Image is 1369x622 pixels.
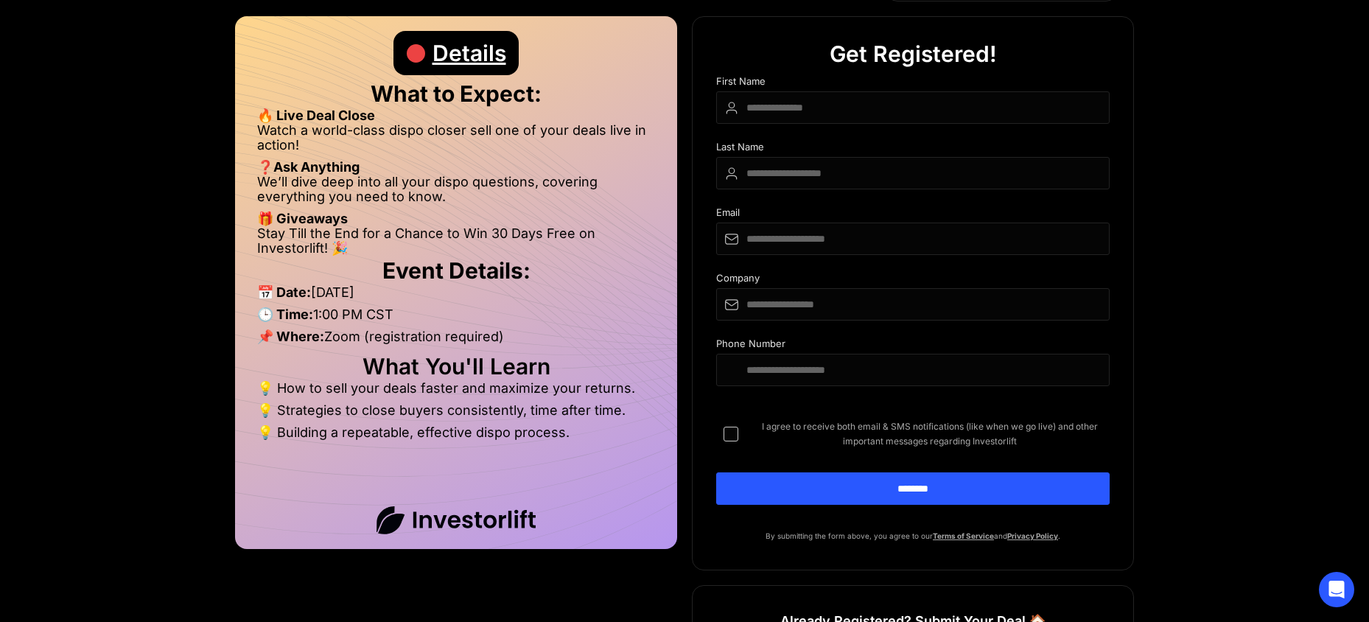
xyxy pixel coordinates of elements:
[257,159,360,175] strong: ❓Ask Anything
[257,284,311,300] strong: 📅 Date:
[257,285,655,307] li: [DATE]
[716,528,1110,543] p: By submitting the form above, you agree to our and .
[257,175,655,212] li: We’ll dive deep into all your dispo questions, covering everything you need to know.
[257,425,655,440] li: 💡 Building a repeatable, effective dispo process.
[1319,572,1354,607] div: Open Intercom Messenger
[830,32,997,76] div: Get Registered!
[716,273,1110,288] div: Company
[257,307,655,329] li: 1:00 PM CST
[1007,531,1058,540] a: Privacy Policy
[716,141,1110,157] div: Last Name
[257,329,655,352] li: Zoom (registration required)
[716,76,1110,91] div: First Name
[257,307,313,322] strong: 🕒 Time:
[716,338,1110,354] div: Phone Number
[257,403,655,425] li: 💡 Strategies to close buyers consistently, time after time.
[371,80,542,107] strong: What to Expect:
[257,226,655,256] li: Stay Till the End for a Chance to Win 30 Days Free on Investorlift! 🎉
[257,381,655,403] li: 💡 How to sell your deals faster and maximize your returns.
[433,31,506,75] div: Details
[716,76,1110,528] form: DIspo Day Main Form
[257,211,348,226] strong: 🎁 Giveaways
[716,207,1110,223] div: Email
[257,108,375,123] strong: 🔥 Live Deal Close
[750,419,1110,449] span: I agree to receive both email & SMS notifications (like when we go live) and other important mess...
[257,359,655,374] h2: What You'll Learn
[257,123,655,160] li: Watch a world-class dispo closer sell one of your deals live in action!
[382,257,531,284] strong: Event Details:
[257,329,324,344] strong: 📌 Where:
[933,531,994,540] a: Terms of Service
